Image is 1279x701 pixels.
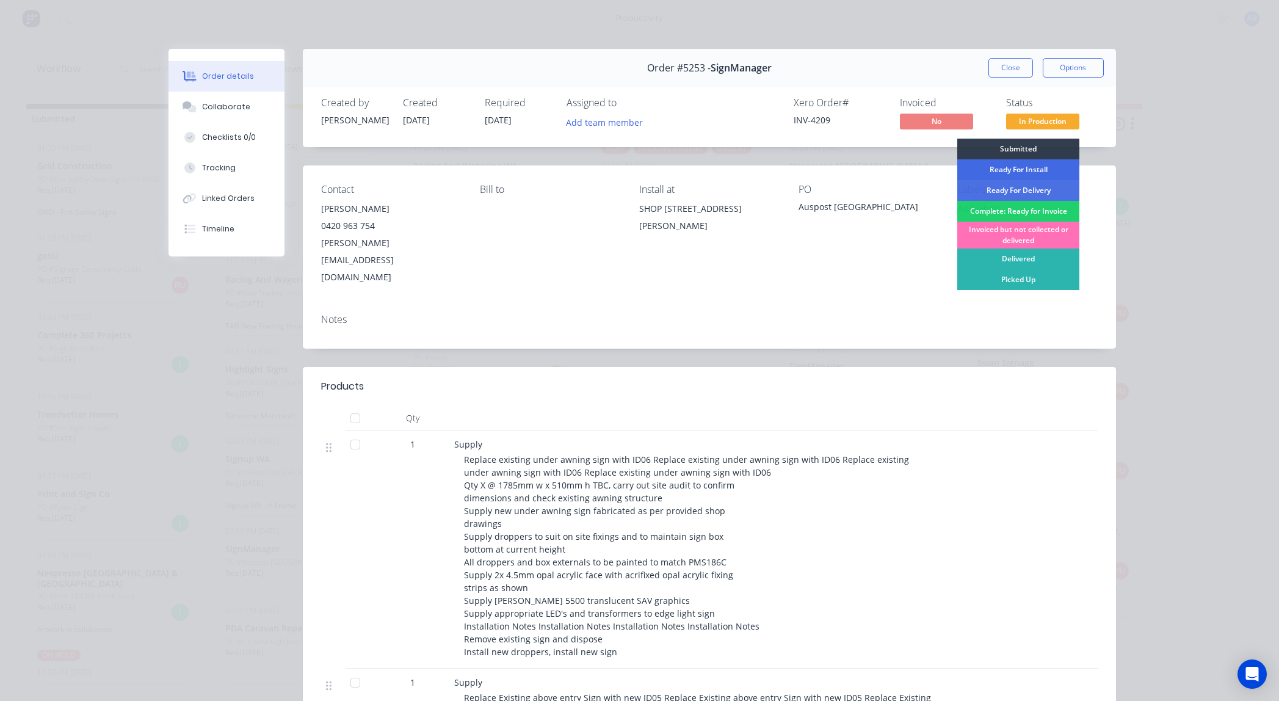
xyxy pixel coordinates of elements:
[321,200,461,217] div: [PERSON_NAME]
[951,200,1007,217] button: Add labels
[647,62,711,74] span: Order #5253 -
[1006,114,1079,129] span: In Production
[794,97,885,109] div: Xero Order #
[799,184,938,195] div: PO
[321,184,461,195] div: Contact
[988,58,1033,78] button: Close
[485,114,512,126] span: [DATE]
[957,201,1079,222] div: Complete: Ready for Invoice
[480,184,620,195] div: Bill to
[957,249,1079,269] div: Delivered
[321,234,461,286] div: [PERSON_NAME][EMAIL_ADDRESS][DOMAIN_NAME]
[321,217,461,234] div: 0420 963 754
[376,406,449,430] div: Qty
[321,379,364,394] div: Products
[168,122,284,153] button: Checklists 0/0
[202,71,254,82] div: Order details
[559,114,649,130] button: Add team member
[1043,58,1104,78] button: Options
[794,114,885,126] div: INV-4209
[799,200,938,217] div: Auspost [GEOGRAPHIC_DATA]
[1006,97,1098,109] div: Status
[321,97,388,109] div: Created by
[410,438,415,451] span: 1
[321,314,1098,325] div: Notes
[168,183,284,214] button: Linked Orders
[957,139,1079,159] div: Submitted
[639,184,779,195] div: Install at
[168,92,284,122] button: Collaborate
[454,438,482,450] span: Supply
[403,97,470,109] div: Created
[957,269,1079,290] div: Picked Up
[957,159,1079,180] div: Ready For Install
[567,97,689,109] div: Assigned to
[567,114,650,130] button: Add team member
[1237,659,1267,689] div: Open Intercom Messenger
[202,132,256,143] div: Checklists 0/0
[900,114,973,129] span: No
[957,180,1079,201] div: Ready For Delivery
[202,101,250,112] div: Collaborate
[202,193,255,204] div: Linked Orders
[168,153,284,183] button: Tracking
[711,62,772,74] span: SignManager
[639,200,779,234] div: SHOP [STREET_ADDRESS][PERSON_NAME]
[403,114,430,126] span: [DATE]
[454,677,482,688] span: Supply
[321,114,388,126] div: [PERSON_NAME]
[900,97,991,109] div: Invoiced
[410,676,415,689] span: 1
[168,214,284,244] button: Timeline
[485,97,552,109] div: Required
[639,200,779,239] div: SHOP [STREET_ADDRESS][PERSON_NAME]
[202,162,236,173] div: Tracking
[957,222,1079,249] div: Invoiced but not collected or delivered
[202,223,234,234] div: Timeline
[168,61,284,92] button: Order details
[1006,114,1079,132] button: In Production
[321,200,461,286] div: [PERSON_NAME]0420 963 754[PERSON_NAME][EMAIL_ADDRESS][DOMAIN_NAME]
[464,454,911,658] span: Replace existing under awning sign with ID06 Replace existing under awning sign with ID06 Replace...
